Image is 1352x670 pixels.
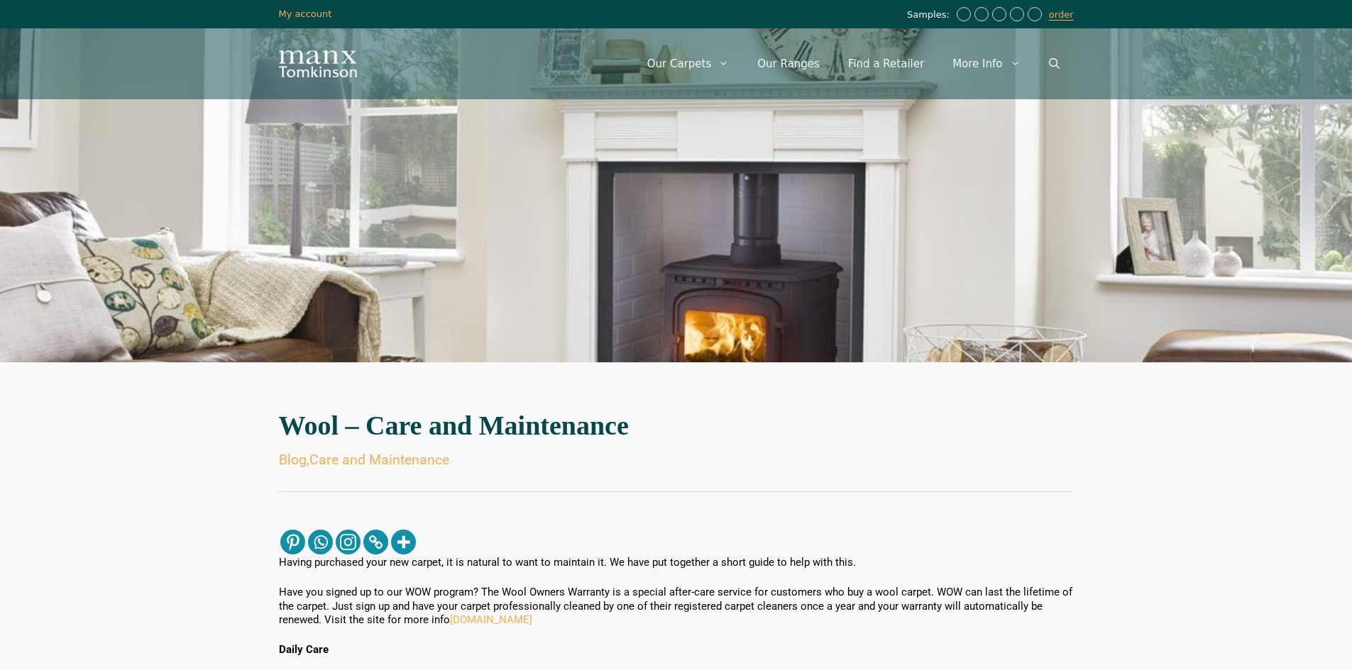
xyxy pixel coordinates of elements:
a: More Info [938,43,1034,85]
a: Whatsapp [308,530,333,554]
span: Samples: [907,9,953,21]
a: Pinterest [280,530,305,554]
a: Our Ranges [743,43,834,85]
strong: Daily Care [279,643,329,656]
a: Instagram [336,530,361,554]
a: Find a Retailer [834,43,938,85]
a: Care and Maintenance [309,452,449,468]
p: Having purchased your new carpet, it is natural to want to maintain it. We have put together a sh... [279,556,1074,570]
a: My account [279,9,332,19]
a: Our Carpets [633,43,744,85]
h2: Wool – Care and Maintenance [279,412,1074,439]
img: Manx Tomkinson [279,50,357,77]
a: [DOMAIN_NAME] [450,613,532,626]
p: Have you signed up to our WOW program? The Wool Owners Warranty is a special after-care service f... [279,586,1074,627]
a: Open Search Bar [1035,43,1074,85]
a: order [1049,9,1074,21]
a: Blog [279,452,307,468]
nav: Primary [633,43,1074,85]
div: , [279,453,1074,467]
a: More [391,530,416,554]
a: Copy Link [363,530,388,554]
